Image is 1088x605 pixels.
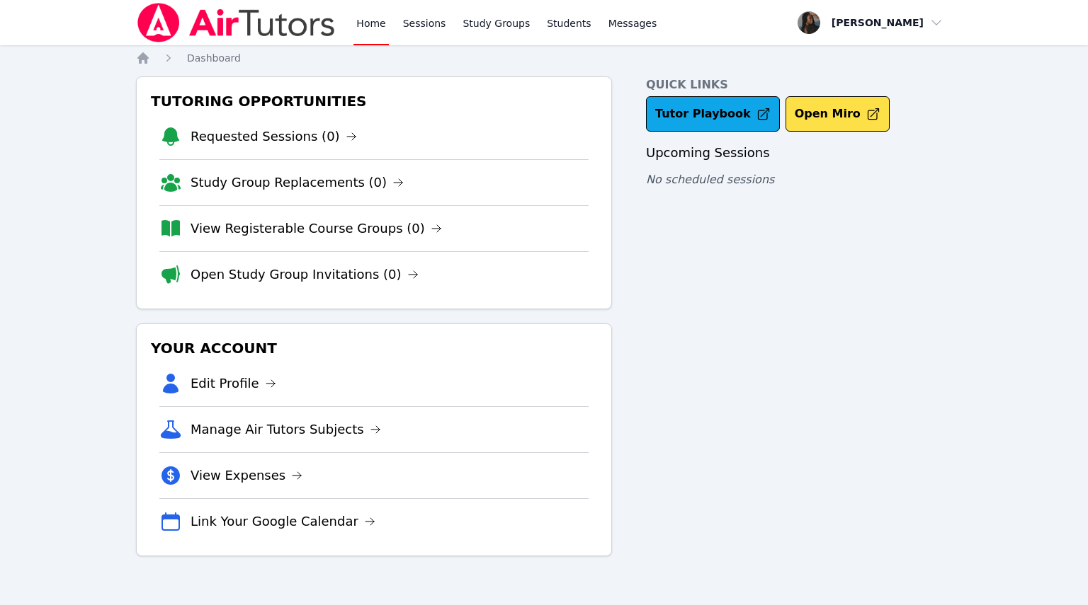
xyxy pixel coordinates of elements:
[191,512,375,531] a: Link Your Google Calendar
[136,51,952,65] nav: Breadcrumb
[191,219,442,238] a: View Registerable Course Groups (0)
[646,96,780,132] a: Tutor Playbook
[191,127,357,146] a: Requested Sessions (0)
[148,335,600,361] h3: Your Account
[136,3,336,42] img: Air Tutors
[191,466,302,485] a: View Expenses
[646,173,774,186] span: No scheduled sessions
[187,51,241,65] a: Dashboard
[191,420,381,439] a: Manage Air Tutors Subjects
[187,52,241,64] span: Dashboard
[191,374,276,393] a: Edit Profile
[608,16,657,30] span: Messages
[646,143,952,163] h3: Upcoming Sessions
[786,96,890,132] button: Open Miro
[148,88,600,114] h3: Tutoring Opportunities
[191,265,419,284] a: Open Study Group Invitations (0)
[646,76,952,93] h4: Quick Links
[191,173,404,192] a: Study Group Replacements (0)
